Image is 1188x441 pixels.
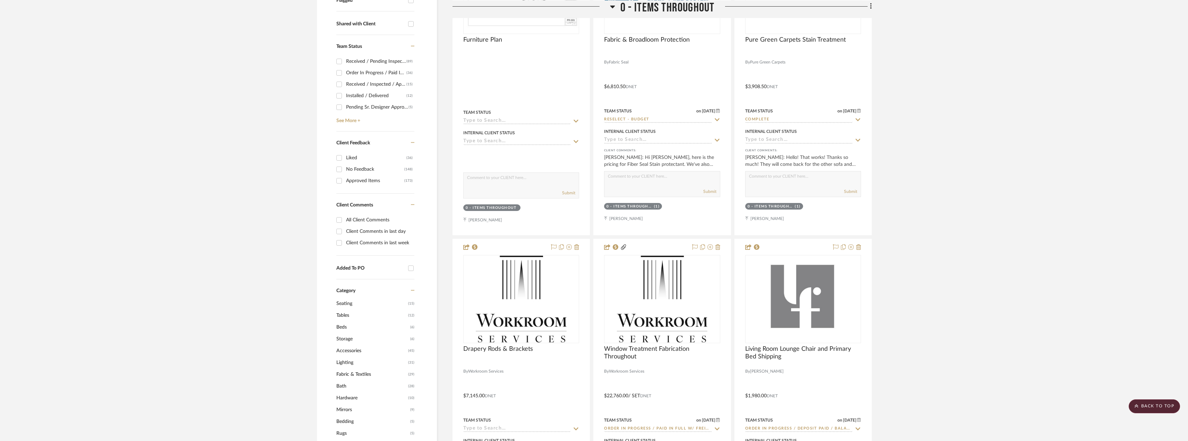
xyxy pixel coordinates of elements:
[463,138,571,145] input: Type to Search…
[476,256,567,342] img: Drapery Rods & Brackets
[463,109,491,116] div: Team Status
[336,288,355,294] span: Category
[336,345,406,357] span: Accessories
[346,226,413,237] div: Client Comments in last day
[696,418,701,422] span: on
[746,255,861,343] div: 0
[463,345,533,353] span: Drapery Rods & Brackets
[606,204,652,209] div: 0 - Items Throughout
[336,380,406,392] span: Bath
[408,102,413,113] div: (5)
[336,357,406,368] span: Lighting
[604,137,712,144] input: Type to Search…
[696,109,701,113] span: on
[463,118,571,125] input: Type to Search…
[406,79,413,90] div: (15)
[408,310,414,321] span: (12)
[604,108,632,114] div: Team Status
[1129,399,1180,413] scroll-to-top-button: BACK TO TOP
[844,188,857,195] button: Submit
[604,368,609,375] span: By
[410,428,414,439] span: (5)
[408,369,414,380] span: (29)
[336,21,405,27] div: Shared with Client
[336,392,406,404] span: Hardware
[604,345,720,361] span: Window Treatment Fabrication Throughout
[463,417,491,423] div: Team Status
[406,152,413,163] div: (36)
[748,204,793,209] div: 0 - Items Throughout
[463,130,515,136] div: Internal Client Status
[703,188,716,195] button: Submit
[410,322,414,333] span: (6)
[336,416,408,427] span: Bedding
[604,426,712,432] input: Type to Search…
[842,109,857,113] span: [DATE]
[762,256,844,342] img: Living Room Lounge Chair and Primary Bed Shipping
[604,128,656,135] div: Internal Client Status
[463,426,571,432] input: Type to Search…
[346,214,413,226] div: All Client Comments
[745,345,861,361] span: Living Room Lounge Chair and Primary Bed Shipping
[410,416,414,427] span: (5)
[745,426,853,432] input: Type to Search…
[562,190,575,196] button: Submit
[837,109,842,113] span: on
[346,67,406,78] div: Order In Progress / Paid In Full w/ Freight, No Balance due
[410,333,414,345] span: (6)
[406,67,413,78] div: (36)
[837,418,842,422] span: on
[609,368,644,375] span: Workroom Services
[346,152,406,163] div: Liked
[654,204,660,209] div: (1)
[463,36,502,44] span: Furniture Plan
[336,404,408,416] span: Mirrors
[336,333,408,345] span: Storage
[335,113,414,124] a: See More +
[346,90,406,101] div: Installed / Delivered
[745,59,750,66] span: By
[408,345,414,356] span: (45)
[408,298,414,309] span: (15)
[404,175,413,186] div: (173)
[745,36,846,44] span: Pure Green Carpets Stain Treatment
[617,256,708,342] img: Window Treatment Fabrication Throughout
[604,417,632,423] div: Team Status
[701,418,716,423] span: [DATE]
[336,321,408,333] span: Beds
[336,427,408,439] span: Rugs
[604,36,690,44] span: Fabric & Broadloom Protection
[745,137,853,144] input: Type to Search…
[406,90,413,101] div: (12)
[336,265,405,271] div: Added To PO
[408,357,414,368] span: (31)
[336,298,406,309] span: Seating
[336,44,362,49] span: Team Status
[842,418,857,423] span: [DATE]
[406,56,413,67] div: (89)
[336,309,406,321] span: Tables
[750,59,785,66] span: Pure Green Carpets
[346,102,408,113] div: Pending Sr. Designer Approval
[701,109,716,113] span: [DATE]
[604,59,609,66] span: By
[745,128,797,135] div: Internal Client Status
[346,164,404,175] div: No Feedback
[346,237,413,248] div: Client Comments in last week
[346,56,406,67] div: Received / Pending Inspection
[745,368,750,375] span: By
[604,154,720,168] div: [PERSON_NAME]: Hi [PERSON_NAME], here is the pricing for Fiber Seal Stain protectant. We've also ...
[468,368,503,375] span: Workroom Services
[604,255,720,343] div: 0
[750,368,784,375] span: [PERSON_NAME]
[336,141,370,145] span: Client Feedback
[404,164,413,175] div: (148)
[745,108,773,114] div: Team Status
[410,404,414,415] span: (9)
[463,368,468,375] span: By
[466,205,516,211] div: 0 - Items Throughout
[604,117,712,123] input: Type to Search…
[745,117,853,123] input: Type to Search…
[795,204,801,209] div: (1)
[745,417,773,423] div: Team Status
